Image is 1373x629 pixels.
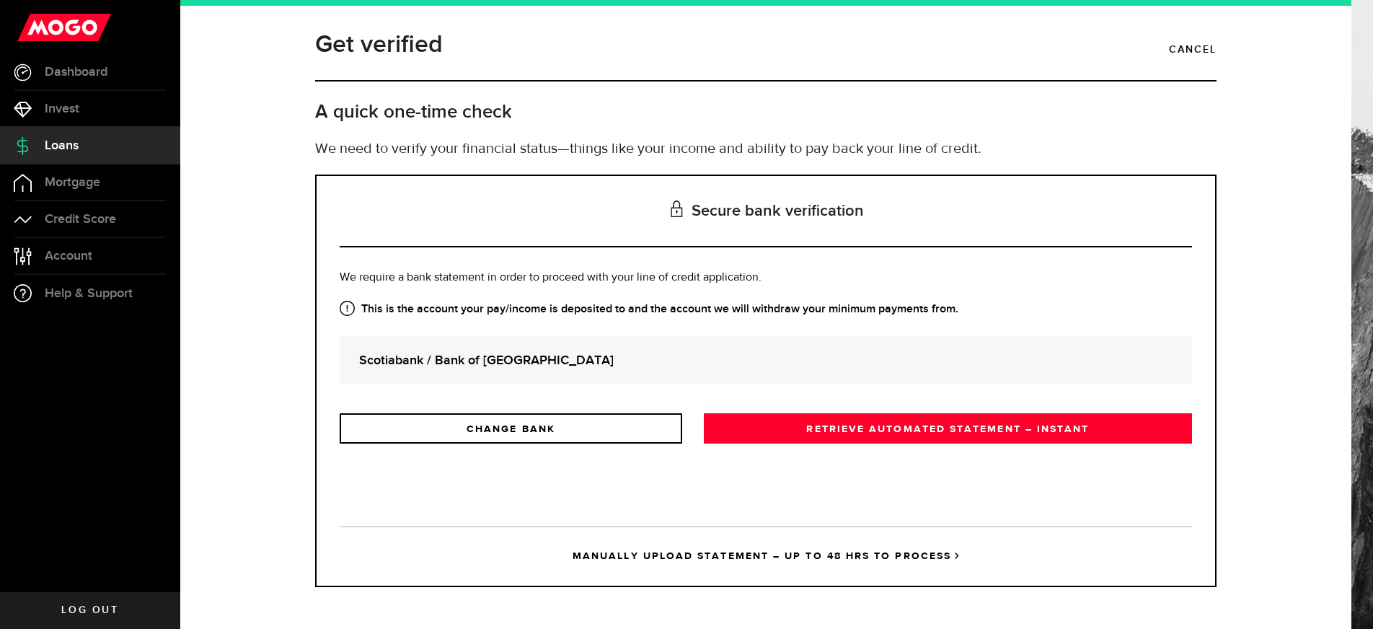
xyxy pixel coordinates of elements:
span: Help & Support [45,287,133,300]
iframe: LiveChat chat widget [1312,568,1373,629]
span: Mortgage [45,176,100,189]
h3: Secure bank verification [340,176,1192,247]
span: Invest [45,102,79,115]
p: We need to verify your financial status—things like your income and ability to pay back your line... [315,138,1217,160]
a: RETRIEVE AUTOMATED STATEMENT – INSTANT [704,413,1192,444]
strong: Scotiabank / Bank of [GEOGRAPHIC_DATA] [359,351,1173,370]
strong: This is the account your pay/income is deposited to and the account we will withdraw your minimum... [340,301,1192,318]
span: Account [45,250,92,263]
span: Credit Score [45,213,116,226]
h1: Get verified [315,26,443,63]
span: Log out [61,605,118,615]
h2: A quick one-time check [315,100,1217,124]
a: CHANGE BANK [340,413,682,444]
span: We require a bank statement in order to proceed with your line of credit application. [340,272,761,283]
span: Loans [45,139,79,152]
a: Cancel [1169,38,1217,62]
span: Dashboard [45,66,107,79]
